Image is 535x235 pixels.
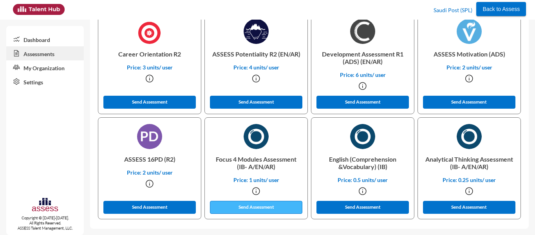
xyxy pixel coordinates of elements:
[211,177,301,183] p: Price: 1 units/ user
[476,2,526,16] button: Back to Assess
[6,46,84,60] a: Assessments
[211,64,301,71] p: Price: 4 units/ user
[210,201,302,214] button: Send Assessment
[31,197,58,214] img: assesscompany-logo.png
[434,4,472,16] p: Saudi Post (SPL)
[424,149,514,177] p: Analytical Thinking Assessment (IB- A/EN/AR)
[318,177,408,183] p: Price: 0.5 units/ user
[423,96,515,109] button: Send Assessment
[211,149,301,177] p: Focus 4 Modules Assessment (IB- A/EN/AR)
[483,6,520,12] span: Back to Assess
[6,32,84,46] a: Dashboard
[318,44,408,71] p: Development Assessment R1 (ADS) (EN/AR)
[476,4,526,13] a: Back to Assess
[318,71,408,78] p: Price: 6 units/ user
[424,44,514,64] p: ASSESS Motivation (ADS)
[105,169,195,176] p: Price: 2 units/ user
[105,44,195,64] p: Career Orientation R2
[105,149,195,169] p: ASSESS 16PD (R2)
[318,149,408,177] p: English (Comprehension &Vocabulary) (IB)
[211,44,301,64] p: ASSESS Potentiality R2 (EN/AR)
[210,96,302,109] button: Send Assessment
[424,177,514,183] p: Price: 0.25 units/ user
[316,96,409,109] button: Send Assessment
[316,201,409,214] button: Send Assessment
[105,64,195,71] p: Price: 3 units/ user
[103,201,196,214] button: Send Assessment
[6,215,84,231] p: Copyright © [DATE]-[DATE]. All Rights Reserved. ASSESS Talent Management, LLC.
[424,64,514,71] p: Price: 2 units/ user
[6,60,84,75] a: My Organization
[103,96,196,109] button: Send Assessment
[6,75,84,89] a: Settings
[423,201,515,214] button: Send Assessment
